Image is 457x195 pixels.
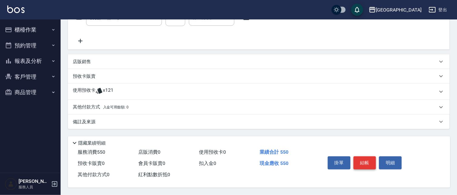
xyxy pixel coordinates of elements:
[78,172,109,177] span: 其他付款方式 0
[328,156,351,169] button: 掛單
[73,59,91,65] p: 店販銷售
[2,69,58,85] button: 客戶管理
[78,140,106,146] p: 隱藏業績明細
[68,84,450,100] div: 使用預收卡x121
[354,156,376,169] button: 結帳
[376,6,422,14] div: [GEOGRAPHIC_DATA]
[5,178,17,190] img: Person
[73,119,96,125] p: 備註及來源
[68,54,450,69] div: 店販銷售
[426,4,450,15] button: 登出
[18,178,49,184] h5: [PERSON_NAME]
[2,84,58,100] button: 商品管理
[73,87,96,96] p: 使用預收卡
[366,4,424,16] button: [GEOGRAPHIC_DATA]
[138,149,160,155] span: 店販消費 0
[68,100,450,115] div: 其他付款方式入金可用餘額: 0
[78,160,105,166] span: 預收卡販賣 0
[199,149,226,155] span: 使用預收卡 0
[2,38,58,53] button: 預約管理
[138,172,170,177] span: 紅利點數折抵 0
[78,149,105,155] span: 服務消費 550
[260,160,288,166] span: 現金應收 550
[2,53,58,69] button: 報表及分析
[260,149,288,155] span: 業績合計 550
[68,69,450,84] div: 預收卡販賣
[379,156,402,169] button: 明細
[73,104,129,111] p: 其他付款方式
[18,184,49,190] p: 服務人員
[73,73,96,80] p: 預收卡販賣
[199,160,216,166] span: 扣入金 0
[351,4,363,16] button: save
[7,5,25,13] img: Logo
[68,115,450,129] div: 備註及來源
[2,22,58,38] button: 櫃檯作業
[138,160,165,166] span: 會員卡販賣 0
[103,87,113,96] span: x121
[103,105,129,109] span: 入金可用餘額: 0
